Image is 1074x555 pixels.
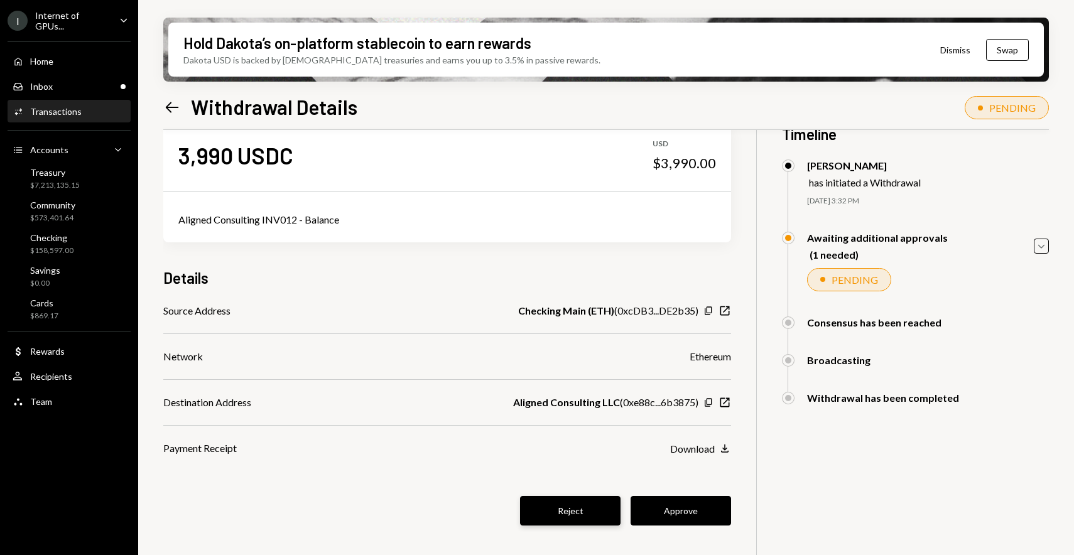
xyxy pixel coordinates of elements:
div: Checking [30,232,73,243]
a: Savings$0.00 [8,261,131,291]
div: Source Address [163,303,231,318]
div: $869.17 [30,311,58,321]
h1: Withdrawal Details [191,94,357,119]
div: Destination Address [163,395,251,410]
div: Accounts [30,144,68,155]
div: (1 needed) [810,249,948,261]
div: $3,990.00 [653,154,716,172]
div: Payment Receipt [163,441,237,456]
a: Home [8,50,131,72]
b: Aligned Consulting LLC [513,395,620,410]
div: Community [30,200,75,210]
div: Cards [30,298,58,308]
div: Dakota USD is backed by [DEMOGRAPHIC_DATA] treasuries and earns you up to 3.5% in passive rewards. [183,53,600,67]
div: Network [163,349,203,364]
div: Home [30,56,53,67]
div: Awaiting additional approvals [807,232,948,244]
div: Download [670,443,715,455]
h3: Details [163,267,209,288]
div: $0.00 [30,278,60,289]
div: $158,597.00 [30,245,73,256]
button: Approve [631,496,731,525]
div: I [8,11,28,31]
div: PENDING [989,102,1036,114]
div: Treasury [30,167,80,178]
div: [DATE] 3:32 PM [807,196,1049,207]
div: ( 0xe88c...6b3875 ) [513,395,698,410]
div: 3,990 USDC [178,141,293,170]
div: $573,401.64 [30,213,75,224]
div: [PERSON_NAME] [807,159,921,171]
button: Download [670,442,731,456]
a: Cards$869.17 [8,294,131,324]
a: Checking$158,597.00 [8,229,131,259]
div: Ethereum [690,349,731,364]
a: Transactions [8,100,131,122]
div: Internet of GPUs... [35,10,109,31]
div: Recipients [30,371,72,382]
b: Checking Main (ETH) [518,303,614,318]
div: $7,213,135.15 [30,180,80,191]
button: Reject [520,496,621,525]
a: Team [8,390,131,412]
div: Withdrawal has been completed [807,392,959,404]
button: Dismiss [925,35,986,65]
a: Rewards [8,340,131,362]
button: Swap [986,39,1029,61]
div: Hold Dakota’s on-platform stablecoin to earn rewards [183,33,531,53]
a: Inbox [8,75,131,97]
div: Rewards [30,346,65,357]
div: Savings [30,265,60,276]
div: PENDING [832,274,878,286]
div: Consensus has been reached [807,316,941,328]
div: has initiated a Withdrawal [809,176,921,188]
div: Broadcasting [807,354,871,366]
div: Team [30,396,52,407]
div: Aligned Consulting INV012 - Balance [178,212,716,227]
h3: Timeline [782,124,1049,144]
a: Treasury$7,213,135.15 [8,163,131,193]
div: USD [653,139,716,149]
a: Accounts [8,138,131,161]
a: Recipients [8,365,131,387]
div: ( 0xcDB3...DE2b35 ) [518,303,698,318]
div: Transactions [30,106,82,117]
div: Inbox [30,81,53,92]
a: Community$573,401.64 [8,196,131,226]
